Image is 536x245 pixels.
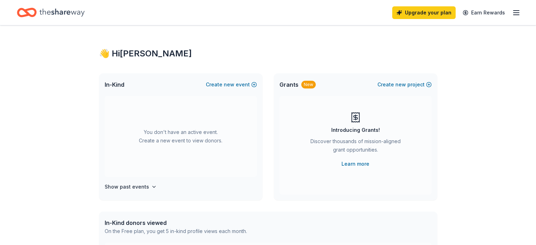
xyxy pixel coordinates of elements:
[105,183,149,191] h4: Show past events
[206,80,257,89] button: Createnewevent
[105,183,157,191] button: Show past events
[224,80,234,89] span: new
[105,80,124,89] span: In-Kind
[458,6,509,19] a: Earn Rewards
[395,80,406,89] span: new
[301,81,316,88] div: New
[331,126,380,134] div: Introducing Grants!
[105,219,247,227] div: In-Kind donors viewed
[105,227,247,235] div: On the Free plan, you get 5 in-kind profile views each month.
[17,4,85,21] a: Home
[99,48,437,59] div: 👋 Hi [PERSON_NAME]
[279,80,298,89] span: Grants
[105,96,257,177] div: You don't have an active event. Create a new event to view donors.
[341,160,369,168] a: Learn more
[308,137,403,157] div: Discover thousands of mission-aligned grant opportunities.
[392,6,456,19] a: Upgrade your plan
[377,80,432,89] button: Createnewproject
